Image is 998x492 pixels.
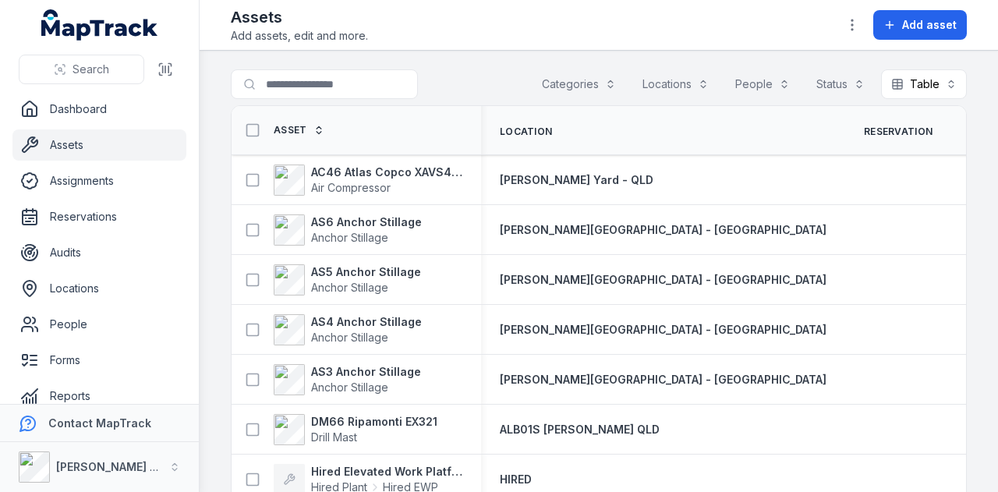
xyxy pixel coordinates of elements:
a: [PERSON_NAME][GEOGRAPHIC_DATA] - [GEOGRAPHIC_DATA] [500,372,826,388]
a: AC46 Atlas Copco XAVS450Air Compressor [274,165,462,196]
span: Anchor Stillage [311,331,388,344]
a: Reports [12,381,186,412]
a: [PERSON_NAME] Yard - QLD [500,172,653,188]
span: [PERSON_NAME][GEOGRAPHIC_DATA] - [GEOGRAPHIC_DATA] [500,223,826,236]
span: Add asset [902,17,957,33]
span: Air Compressor [311,181,391,194]
span: [PERSON_NAME] Yard - QLD [500,173,653,186]
span: Anchor Stillage [311,231,388,244]
span: HIRED [500,473,532,486]
a: Reservations [12,201,186,232]
span: Anchor Stillage [311,281,388,294]
a: HIRED [500,472,532,487]
button: Categories [532,69,626,99]
strong: Contact MapTrack [48,416,151,430]
span: Add assets, edit and more. [231,28,368,44]
button: Locations [632,69,719,99]
a: DM66 Ripamonti EX321Drill Mast [274,414,437,445]
a: AS6 Anchor StillageAnchor Stillage [274,214,422,246]
span: [PERSON_NAME][GEOGRAPHIC_DATA] - [GEOGRAPHIC_DATA] [500,373,826,386]
a: Forms [12,345,186,376]
h2: Assets [231,6,368,28]
button: Table [881,69,967,99]
span: Asset [274,124,307,136]
a: ALB01S [PERSON_NAME] QLD [500,422,660,437]
span: Location [500,126,552,138]
a: AS3 Anchor StillageAnchor Stillage [274,364,421,395]
span: Anchor Stillage [311,381,388,394]
a: Asset [274,124,324,136]
strong: AS6 Anchor Stillage [311,214,422,230]
a: Assets [12,129,186,161]
button: Status [806,69,875,99]
strong: AC46 Atlas Copco XAVS450 [311,165,462,180]
strong: Hired Elevated Work Platform [311,464,462,480]
span: Reservation [864,126,933,138]
a: [PERSON_NAME][GEOGRAPHIC_DATA] - [GEOGRAPHIC_DATA] [500,272,826,288]
a: People [12,309,186,340]
a: Audits [12,237,186,268]
button: Add asset [873,10,967,40]
a: AS5 Anchor StillageAnchor Stillage [274,264,421,296]
strong: DM66 Ripamonti EX321 [311,414,437,430]
span: [PERSON_NAME][GEOGRAPHIC_DATA] - [GEOGRAPHIC_DATA] [500,323,826,336]
a: Assignments [12,165,186,196]
a: Dashboard [12,94,186,125]
strong: AS5 Anchor Stillage [311,264,421,280]
span: [PERSON_NAME][GEOGRAPHIC_DATA] - [GEOGRAPHIC_DATA] [500,273,826,286]
a: MapTrack [41,9,158,41]
strong: [PERSON_NAME] Group [56,460,184,473]
a: [PERSON_NAME][GEOGRAPHIC_DATA] - [GEOGRAPHIC_DATA] [500,222,826,238]
a: Locations [12,273,186,304]
strong: AS4 Anchor Stillage [311,314,422,330]
strong: AS3 Anchor Stillage [311,364,421,380]
span: ALB01S [PERSON_NAME] QLD [500,423,660,436]
span: Search [73,62,109,77]
a: AS4 Anchor StillageAnchor Stillage [274,314,422,345]
button: Search [19,55,144,84]
a: [PERSON_NAME][GEOGRAPHIC_DATA] - [GEOGRAPHIC_DATA] [500,322,826,338]
span: Drill Mast [311,430,357,444]
button: People [725,69,800,99]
